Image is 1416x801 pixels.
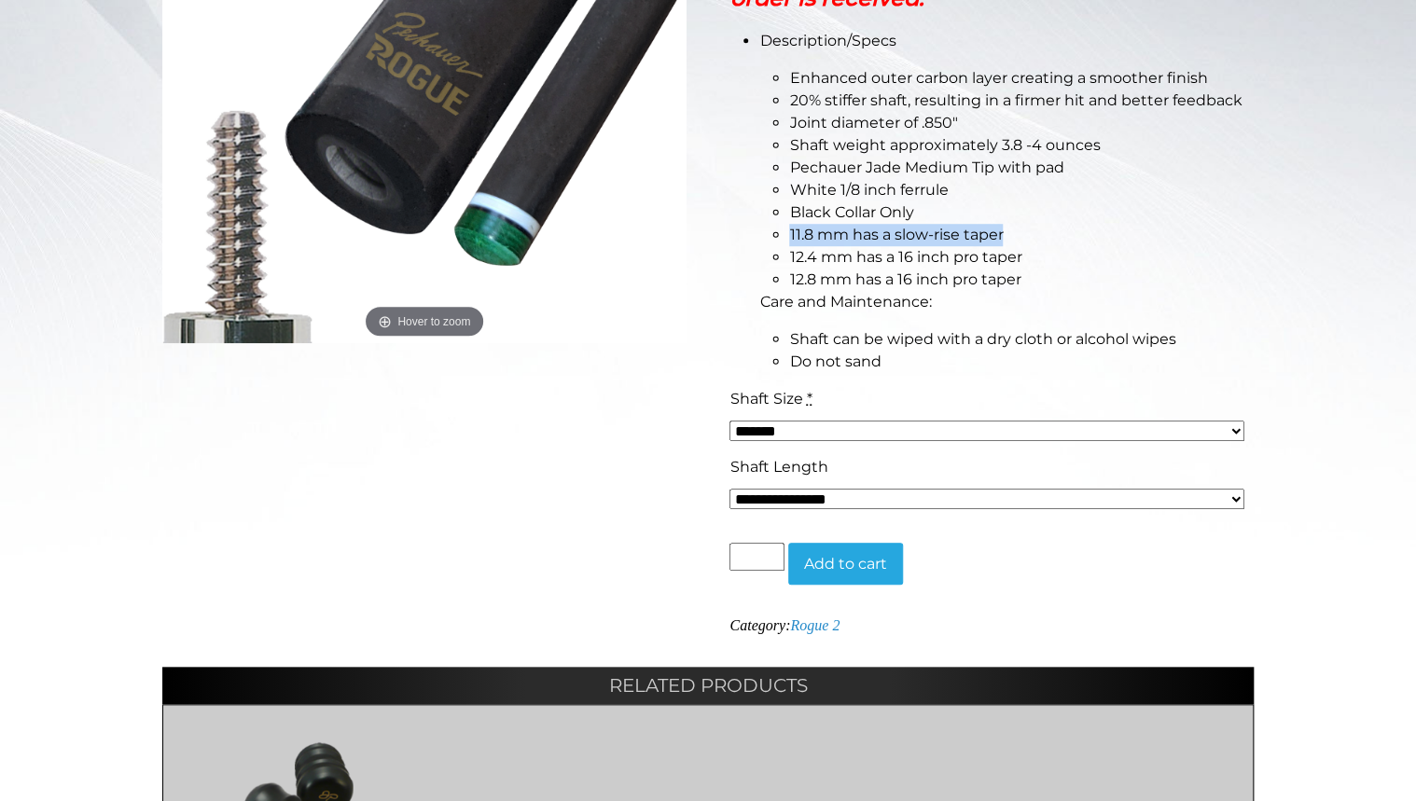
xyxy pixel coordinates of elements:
[788,543,903,586] button: Add to cart
[789,352,881,370] span: Do not sand
[790,617,840,633] a: Rogue 2
[162,667,1254,704] h2: Related products
[789,248,1021,266] span: 12.4 mm has a 16 inch pro taper
[729,543,784,571] input: Product quantity
[789,91,1242,109] span: 20% stiffer shaft, resulting in a firmer hit and better feedback
[789,114,957,131] span: Joint diameter of .850″
[789,270,1020,288] span: 12.8 mm has a 16 inch pro taper
[789,330,1175,348] span: Shaft can be wiped with a dry cloth or alcohol wipes
[729,390,802,407] span: Shaft Size
[789,69,1207,87] span: Enhanced outer carbon layer creating a smoother finish
[806,390,812,407] abbr: required
[789,136,1100,154] span: Shaft weight approximately 3.8 -4 ounces
[789,159,1063,176] span: Pechauer Jade Medium Tip with pad
[789,203,913,221] span: Black Collar Only
[789,226,1003,243] span: 11.8 mm has a slow-rise taper
[729,458,827,476] span: Shaft Length
[789,181,948,199] span: White 1/8 inch ferrule
[759,32,895,49] span: Description/Specs
[729,617,840,633] span: Category:
[759,293,931,311] span: Care and Maintenance:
